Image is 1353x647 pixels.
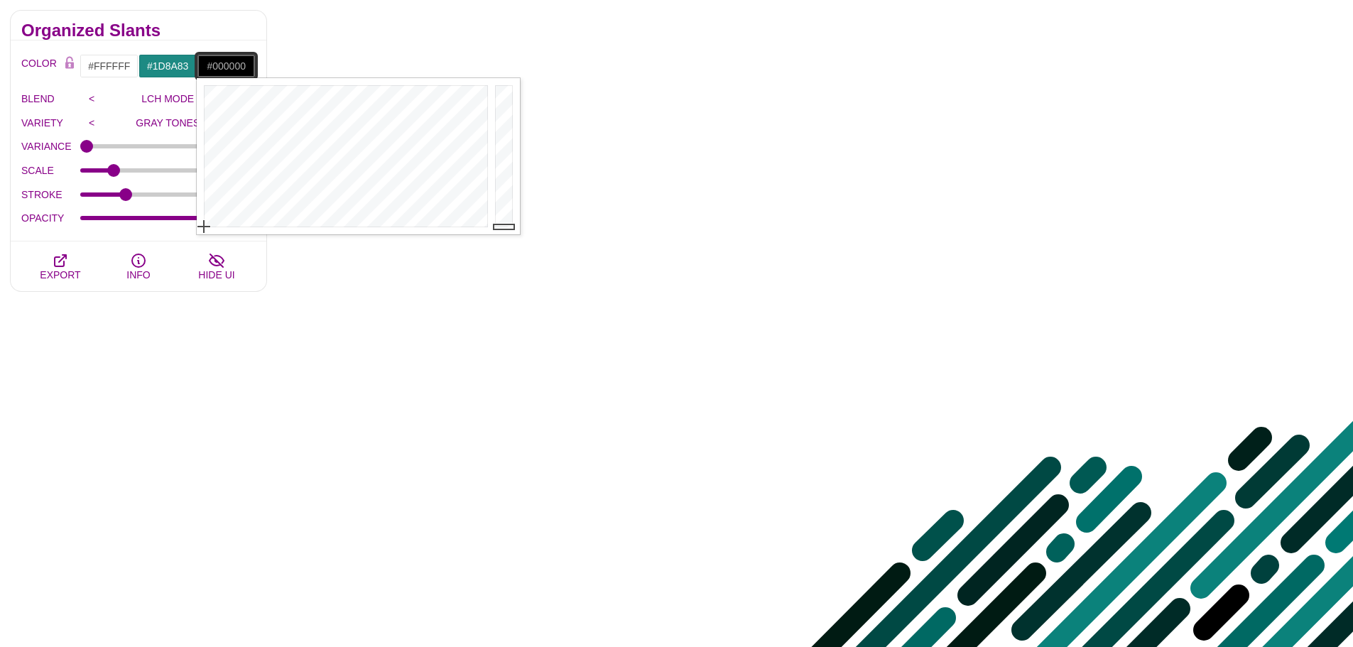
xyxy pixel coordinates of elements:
[198,269,234,281] span: HIDE UI
[21,185,80,204] label: STROKE
[21,89,80,108] label: BLEND
[21,209,80,227] label: OPACITY
[104,112,233,134] input: GRAY TONES
[80,112,104,134] input: <
[59,54,80,74] button: Color Lock
[21,25,256,36] h2: Organized Slants
[40,269,80,281] span: EXPORT
[104,93,233,104] p: LCH MODE
[99,241,178,291] button: INFO
[21,137,80,156] label: VARIANCE
[21,114,80,132] label: VARIETY
[21,241,99,291] button: EXPORT
[178,241,256,291] button: HIDE UI
[126,269,150,281] span: INFO
[21,54,59,78] label: COLOR
[80,88,104,109] input: <
[21,161,80,180] label: SCALE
